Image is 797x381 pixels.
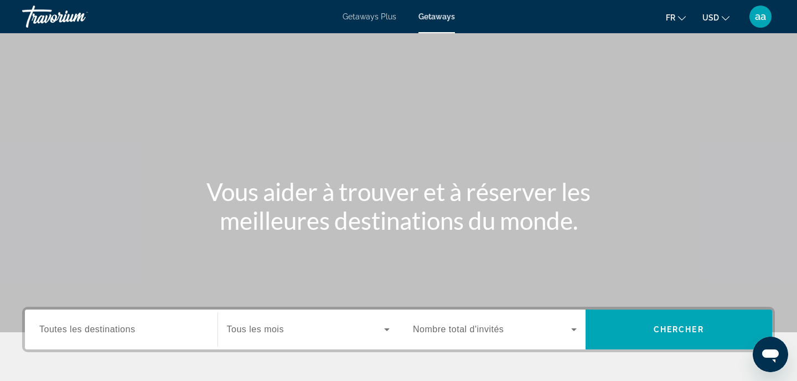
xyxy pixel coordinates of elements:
[22,2,133,31] a: Travorium
[586,310,773,349] button: Chercher
[191,177,606,235] h1: Vous aider à trouver et à réserver les meilleures destinations du monde.
[654,325,704,334] span: Chercher
[753,337,788,372] iframe: Bouton de lancement de la fenêtre de messagerie
[227,325,284,334] span: Tous les mois
[702,13,719,22] span: USD
[25,310,772,349] div: Search widget
[39,325,135,334] span: Toutes les destinations
[666,13,675,22] span: fr
[666,9,686,25] button: Change language
[755,11,766,22] span: aa
[746,5,775,28] button: User Menu
[343,12,396,21] a: Getaways Plus
[413,325,504,334] span: Nombre total d'invités
[702,9,729,25] button: Change currency
[418,12,455,21] a: Getaways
